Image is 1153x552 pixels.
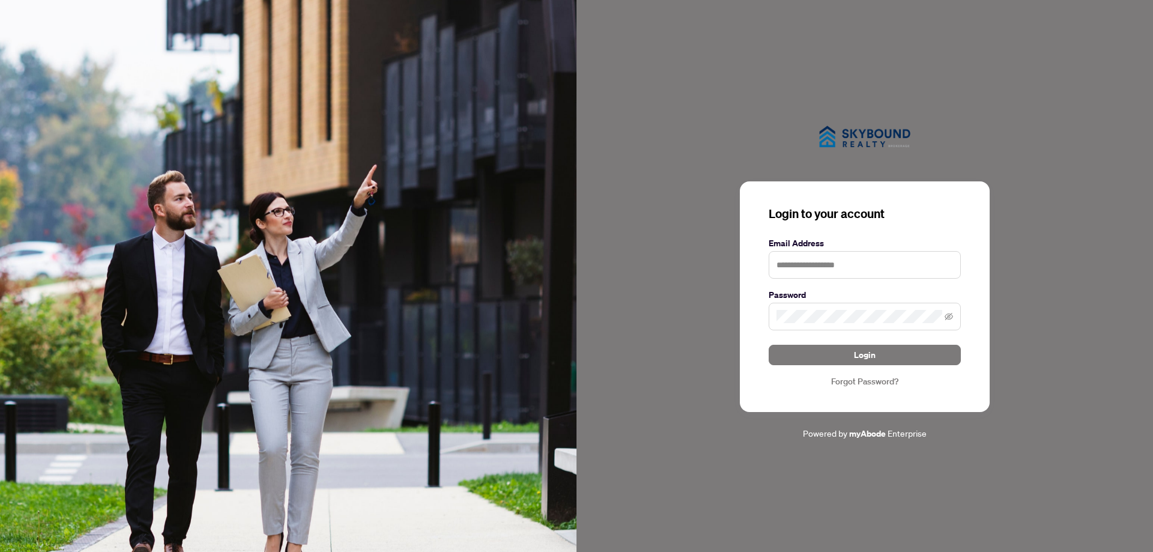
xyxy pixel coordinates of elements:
[769,288,961,302] label: Password
[805,112,925,162] img: ma-logo
[854,345,876,365] span: Login
[888,428,927,438] span: Enterprise
[769,375,961,388] a: Forgot Password?
[769,205,961,222] h3: Login to your account
[769,345,961,365] button: Login
[769,237,961,250] label: Email Address
[849,427,886,440] a: myAbode
[803,428,847,438] span: Powered by
[945,312,953,321] span: eye-invisible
